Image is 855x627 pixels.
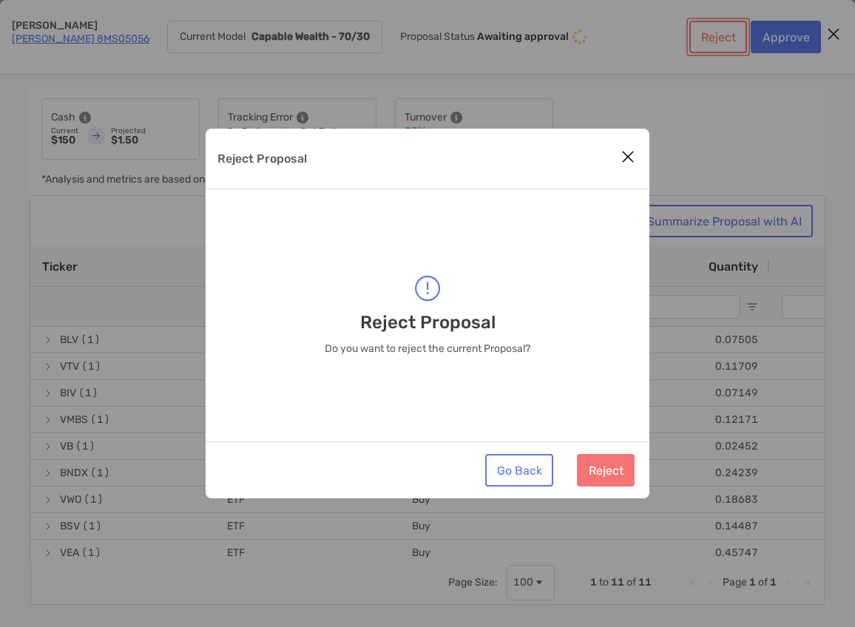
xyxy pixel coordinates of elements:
div: Reject Proposal [206,129,649,498]
button: Go Back [485,454,553,487]
button: Close modal [617,146,639,169]
button: Reject [577,454,635,487]
p: Do you want to reject the current Proposal? [325,343,530,355]
p: Reject Proposal [360,313,496,332]
p: Reject Proposal [217,149,307,168]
